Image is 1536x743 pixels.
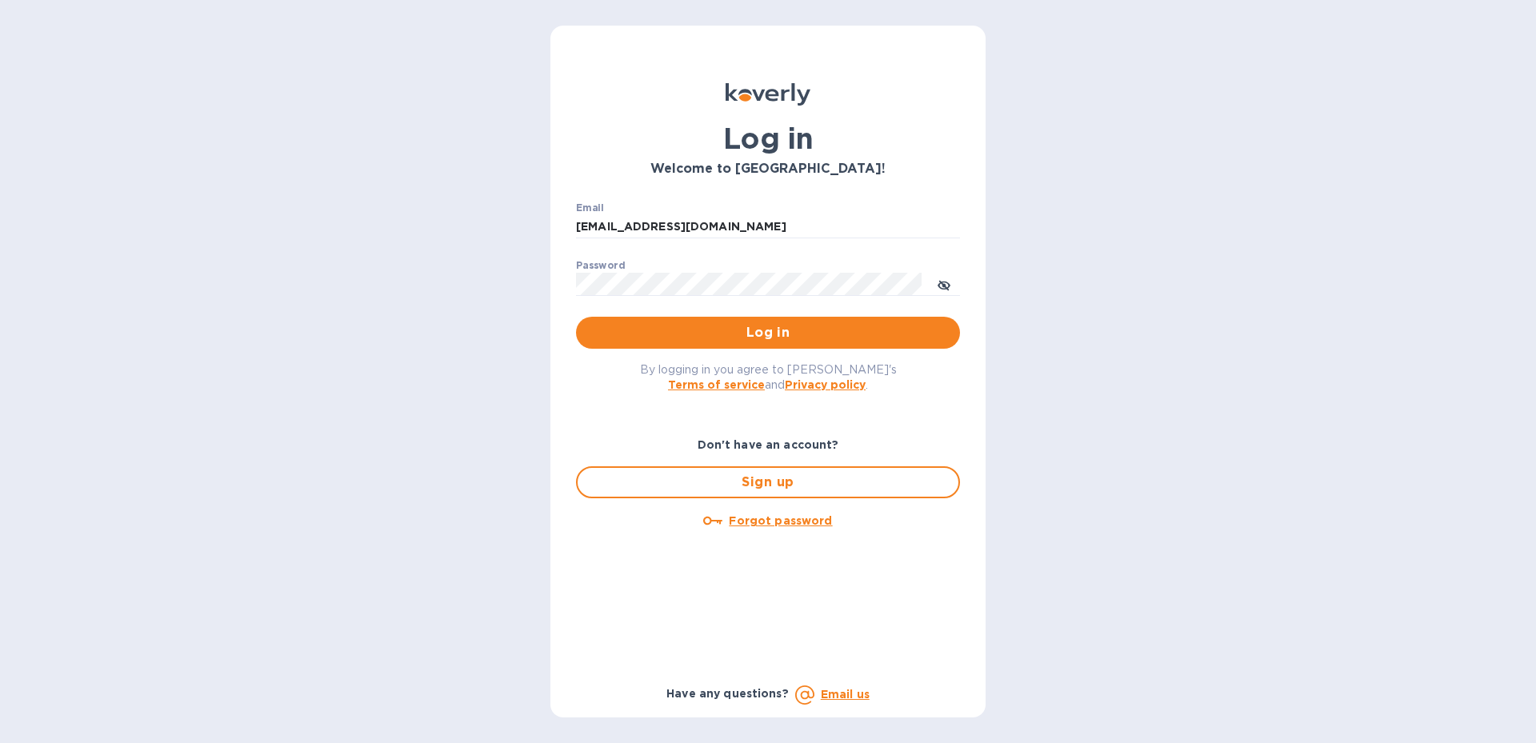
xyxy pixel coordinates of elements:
[576,122,960,155] h1: Log in
[576,162,960,177] h3: Welcome to [GEOGRAPHIC_DATA]!
[928,268,960,300] button: toggle password visibility
[640,363,897,391] span: By logging in you agree to [PERSON_NAME]'s and .
[785,378,866,391] a: Privacy policy
[576,203,604,213] label: Email
[589,323,947,342] span: Log in
[729,514,832,527] u: Forgot password
[576,261,625,270] label: Password
[576,317,960,349] button: Log in
[590,473,946,492] span: Sign up
[576,466,960,498] button: Sign up
[576,215,960,239] input: Enter email address
[726,83,810,106] img: Koverly
[821,688,870,701] a: Email us
[698,438,839,451] b: Don't have an account?
[666,687,789,700] b: Have any questions?
[668,378,765,391] a: Terms of service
